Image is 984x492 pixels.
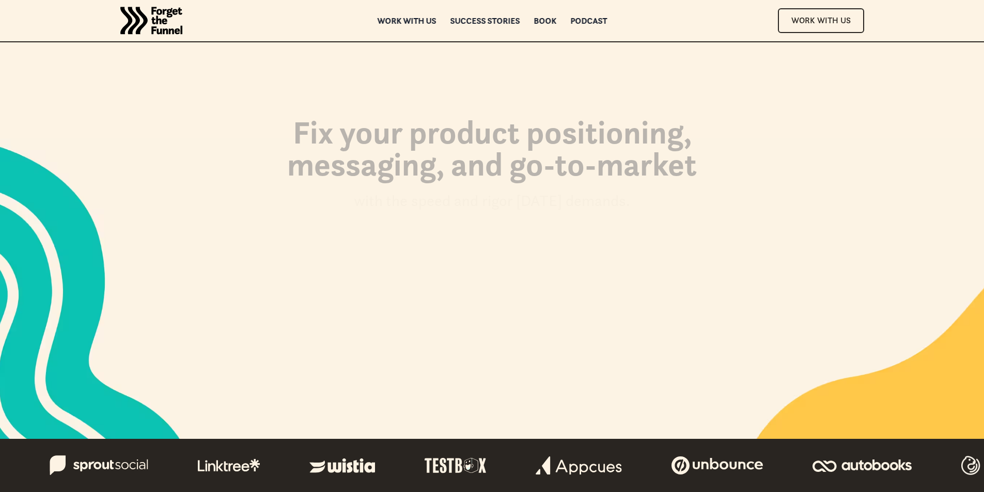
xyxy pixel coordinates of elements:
[570,17,607,24] a: Podcast
[534,17,556,24] a: Book
[213,116,771,191] h1: Fix your product positioning, messaging, and go-to-market
[450,17,520,24] a: Success Stories
[377,17,436,24] a: Work with us
[354,191,630,212] div: with the speed and rigor [DATE] demands.
[778,8,864,33] a: Work With Us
